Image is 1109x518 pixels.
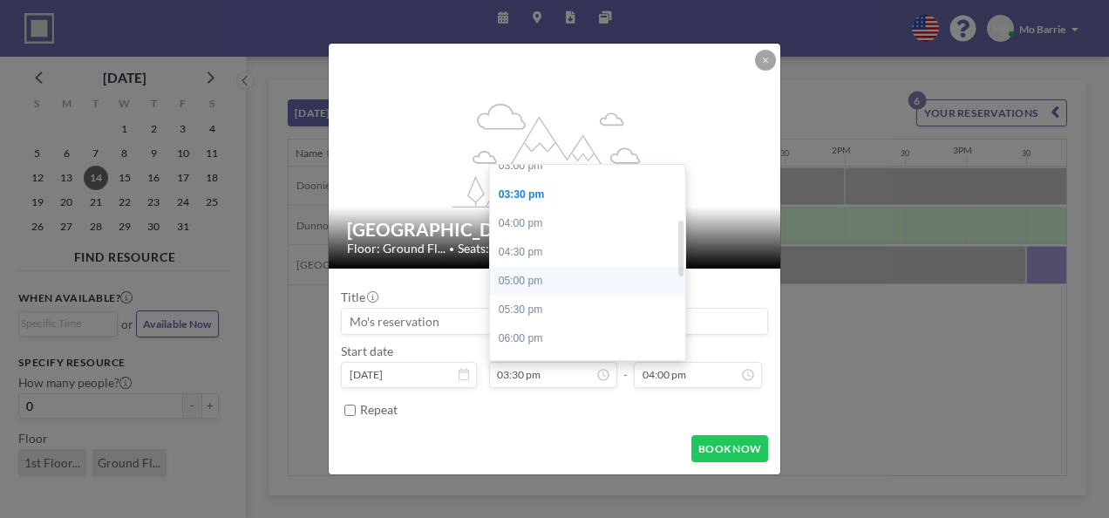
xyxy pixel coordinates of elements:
div: 04:30 pm [490,238,694,267]
span: Seats: 6 [458,241,499,256]
div: 06:00 pm [490,324,694,353]
h2: [GEOGRAPHIC_DATA] [347,218,764,241]
span: Floor: Ground Fl... [347,241,446,256]
div: 06:30 pm [490,353,694,382]
label: Start date [341,344,393,358]
div: 04:00 pm [490,209,694,238]
div: 03:00 pm [490,152,694,181]
span: • [449,243,454,255]
button: BOOK NOW [691,435,768,462]
div: 03:30 pm [490,181,694,209]
label: Title [341,290,378,304]
div: 05:00 pm [490,267,694,296]
label: Repeat [360,402,398,417]
span: - [623,349,628,382]
div: 05:30 pm [490,296,694,324]
input: Mo's reservation [342,309,767,334]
